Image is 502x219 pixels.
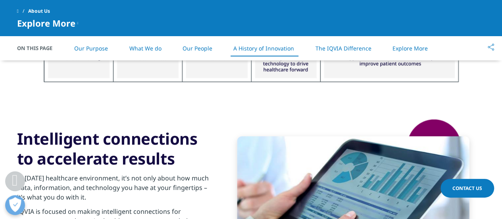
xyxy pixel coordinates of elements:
[315,45,371,52] a: The IQVIA Difference
[392,45,428,52] a: Explore More
[17,44,61,52] span: On This Page
[74,45,108,52] a: Our Purpose
[440,179,494,198] a: Contact Us
[183,45,212,52] a: Our People
[233,45,294,52] a: A History of Innovation
[28,4,50,18] span: About Us
[452,185,482,192] span: Contact Us
[129,45,161,52] a: What We do
[17,18,75,28] span: Explore More
[17,173,210,207] p: In [DATE] healthcare environment, it’s not only about how much data, information, and technology ...
[17,129,210,169] h3: Intelligent connections to accelerate results
[5,195,25,215] button: Open Preferences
